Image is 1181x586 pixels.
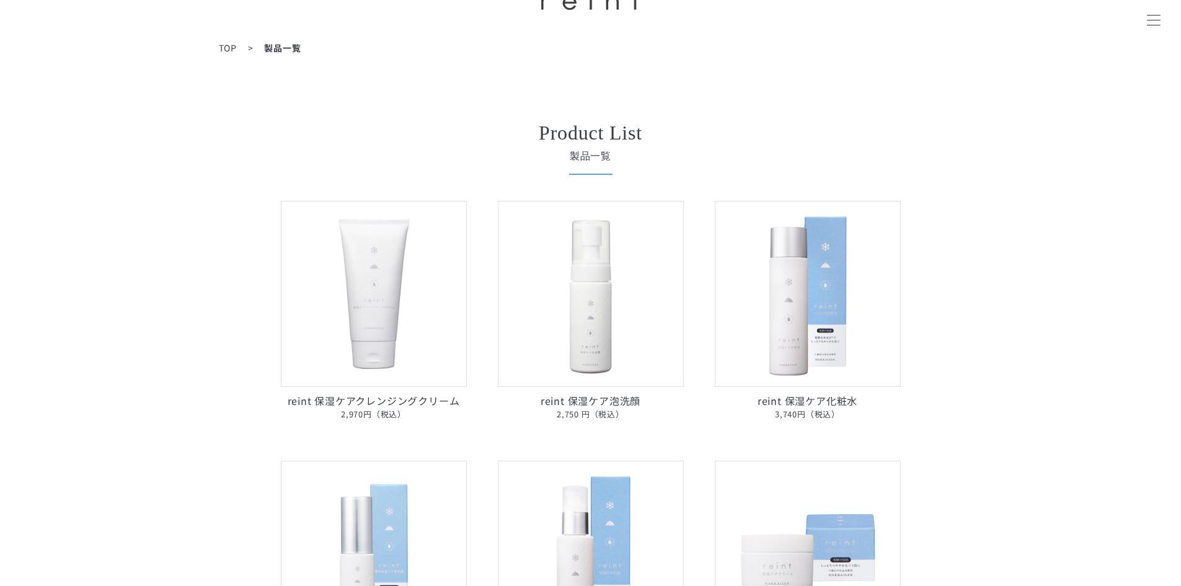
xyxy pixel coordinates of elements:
[715,393,901,421] p: reint 保湿ケア化粧水
[281,201,467,387] img: reint 保湿ケアクレンジングクリーム
[498,393,684,421] p: reint 保湿ケア泡洗顔
[219,42,237,54] a: TOP
[312,123,870,143] h2: Product List
[715,408,901,421] span: 3,740円（税込）
[498,408,684,421] span: 2,750 円（税込）
[715,201,901,387] img: reint 保湿ケア化粧水
[281,408,467,421] span: 2,970円（税込）
[281,393,467,421] p: reint 保湿ケアクレンジングクリーム
[498,201,684,421] a: reint 保湿ケア泡洗顔 reint 保湿ケア泡洗顔2,750 円（税込）
[312,149,870,164] span: 製品一覧
[281,201,467,421] a: reint 保湿ケアクレンジングクリーム reint 保湿ケアクレンジングクリーム2,970円（税込）
[715,201,901,421] a: reint 保湿ケア化粧水 reint 保湿ケア化粧水3,740円（税込）
[498,201,684,387] img: reint 保湿ケア泡洗顔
